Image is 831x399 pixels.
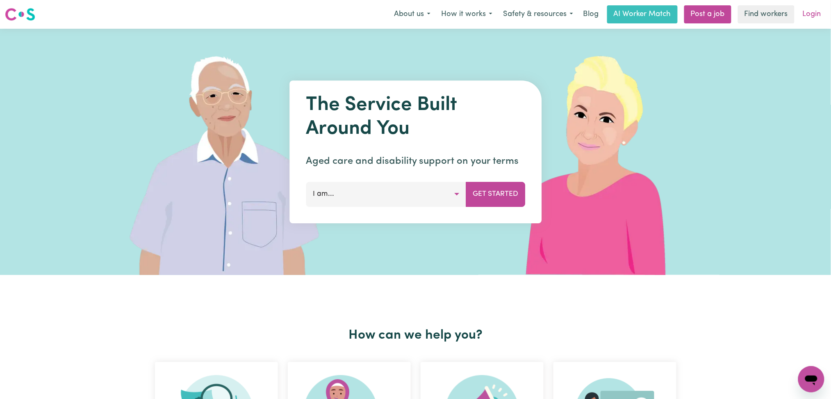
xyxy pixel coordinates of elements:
[306,154,525,169] p: Aged care and disability support on your terms
[684,5,731,23] a: Post a job
[798,5,826,23] a: Login
[5,5,35,24] a: Careseekers logo
[738,5,795,23] a: Find workers
[306,182,466,206] button: I am...
[306,94,525,141] h1: The Service Built Around You
[607,5,678,23] a: AI Worker Match
[498,6,578,23] button: Safety & resources
[389,6,436,23] button: About us
[5,7,35,22] img: Careseekers logo
[150,328,681,343] h2: How can we help you?
[466,182,525,206] button: Get Started
[798,366,824,392] iframe: Button to launch messaging window
[578,5,604,23] a: Blog
[436,6,498,23] button: How it works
